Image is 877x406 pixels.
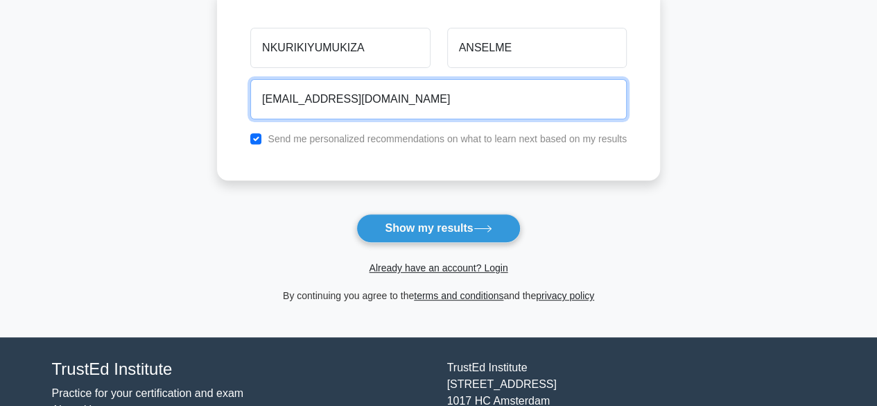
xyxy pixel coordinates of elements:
[356,214,520,243] button: Show my results
[52,387,244,399] a: Practice for your certification and exam
[369,262,507,273] a: Already have an account? Login
[250,28,430,68] input: First name
[268,133,627,144] label: Send me personalized recommendations on what to learn next based on my results
[209,287,668,304] div: By continuing you agree to the and the
[250,79,627,119] input: Email
[414,290,503,301] a: terms and conditions
[52,360,431,380] h4: TrustEd Institute
[536,290,594,301] a: privacy policy
[447,28,627,68] input: Last name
